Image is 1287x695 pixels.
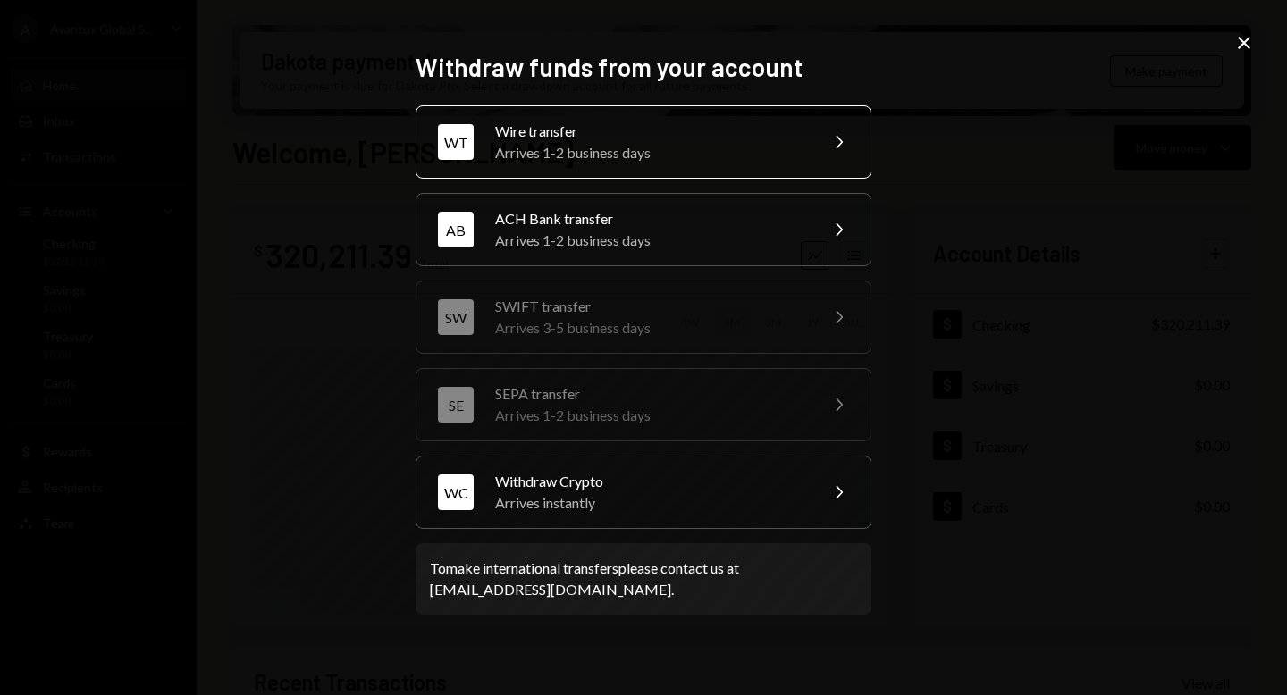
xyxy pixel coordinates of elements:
button: WTWire transferArrives 1-2 business days [416,105,871,179]
button: WCWithdraw CryptoArrives instantly [416,456,871,529]
h2: Withdraw funds from your account [416,50,871,85]
div: Wire transfer [495,121,806,142]
div: SW [438,299,474,335]
div: WC [438,474,474,510]
a: [EMAIL_ADDRESS][DOMAIN_NAME] [430,581,671,599]
div: SWIFT transfer [495,296,806,317]
div: Arrives 1-2 business days [495,142,806,163]
div: ACH Bank transfer [495,208,806,230]
button: SESEPA transferArrives 1-2 business days [416,368,871,441]
div: AB [438,212,474,247]
div: SE [438,387,474,423]
div: Arrives 1-2 business days [495,405,806,426]
div: SEPA transfer [495,383,806,405]
div: WT [438,124,474,160]
div: Arrives 3-5 business days [495,317,806,339]
div: To make international transfers please contact us at . [430,557,857,600]
div: Arrives 1-2 business days [495,230,806,251]
div: Arrives instantly [495,492,806,514]
button: ABACH Bank transferArrives 1-2 business days [416,193,871,266]
button: SWSWIFT transferArrives 3-5 business days [416,281,871,354]
div: Withdraw Crypto [495,471,806,492]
